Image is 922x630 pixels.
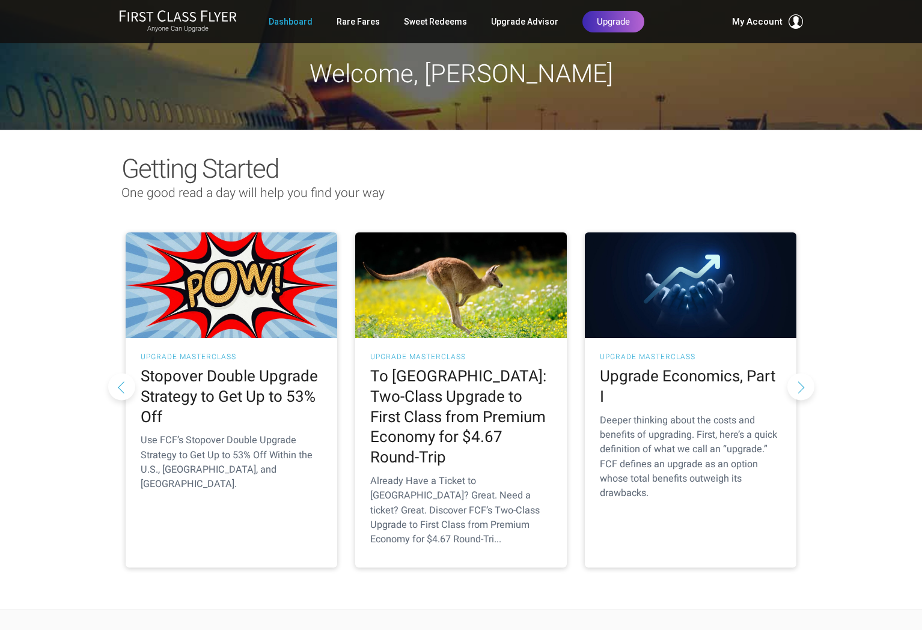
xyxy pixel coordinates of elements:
[600,353,781,360] h3: UPGRADE MASTERCLASS
[269,11,313,32] a: Dashboard
[108,373,135,400] button: Previous slide
[310,59,613,88] span: Welcome, [PERSON_NAME]
[119,10,237,22] img: First Class Flyer
[370,353,552,360] h3: UPGRADE MASTERCLASS
[119,25,237,33] small: Anyone Can Upgrade
[370,474,552,547] p: Already Have a Ticket to [GEOGRAPHIC_DATA]? Great. Need a ticket? Great. Discover FCF’s Two-Class...
[582,11,644,32] a: Upgrade
[141,366,322,427] h2: Stopover Double Upgrade Strategy to Get Up to 53% Off
[404,11,467,32] a: Sweet Redeems
[732,14,783,29] span: My Account
[600,366,781,407] h2: Upgrade Economics, Part I
[121,153,278,184] span: Getting Started
[491,11,558,32] a: Upgrade Advisor
[355,232,567,568] a: UPGRADE MASTERCLASS To [GEOGRAPHIC_DATA]: Two-Class Upgrade to First Class from Premium Economy f...
[126,232,337,568] a: UPGRADE MASTERCLASS Stopover Double Upgrade Strategy to Get Up to 53% Off Use FCF’s Stopover Doub...
[600,413,781,501] p: Deeper thinking about the costs and benefits of upgrading. First, here’s a quick definition of wh...
[119,10,237,34] a: First Class FlyerAnyone Can Upgrade
[370,366,552,468] h2: To [GEOGRAPHIC_DATA]: Two-Class Upgrade to First Class from Premium Economy for $4.67 Round-Trip
[585,232,796,568] a: UPGRADE MASTERCLASS Upgrade Economics, Part I Deeper thinking about the costs and benefits of upg...
[141,433,322,491] p: Use FCF’s Stopover Double Upgrade Strategy to Get Up to 53% Off Within the U.S., [GEOGRAPHIC_DATA...
[787,373,814,400] button: Next slide
[121,186,385,200] span: One good read a day will help you find your way
[141,353,322,360] h3: UPGRADE MASTERCLASS
[337,11,380,32] a: Rare Fares
[732,14,803,29] button: My Account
